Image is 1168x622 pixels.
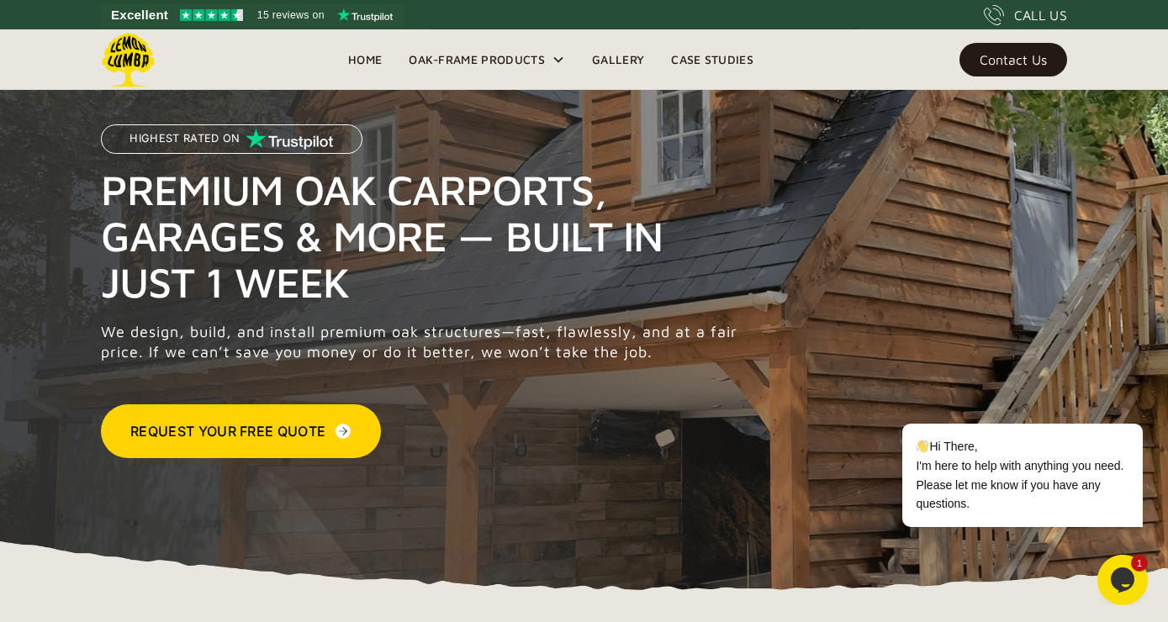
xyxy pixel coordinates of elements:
div: Contact Us [980,54,1047,66]
h1: Premium Oak Carports, Garages & More — Built in Just 1 Week [101,166,747,305]
a: Request Your Free Quote [101,404,381,458]
span: Excellent [111,5,168,25]
a: Highest Rated on [101,124,362,166]
div: Request Your Free Quote [130,421,325,441]
iframe: chat widget [848,272,1151,546]
img: Trustpilot logo [337,8,393,22]
div: Oak-Frame Products [409,50,545,70]
img: Trustpilot 4.5 stars [180,9,243,21]
iframe: chat widget [1097,555,1151,605]
p: Highest Rated on [129,133,240,145]
a: Case Studies [658,47,767,72]
a: See Lemon Lumba reviews on Trustpilot [101,3,404,27]
a: Contact Us [959,43,1067,76]
p: We design, build, and install premium oak structures—fast, flawlessly, and at a fair price. If we... [101,322,747,362]
div: CALL US [1014,5,1067,25]
span: 15 reviews on [257,5,325,25]
div: Oak-Frame Products [395,29,579,90]
a: Gallery [579,47,658,72]
a: Home [335,47,395,72]
a: CALL US [984,5,1067,25]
